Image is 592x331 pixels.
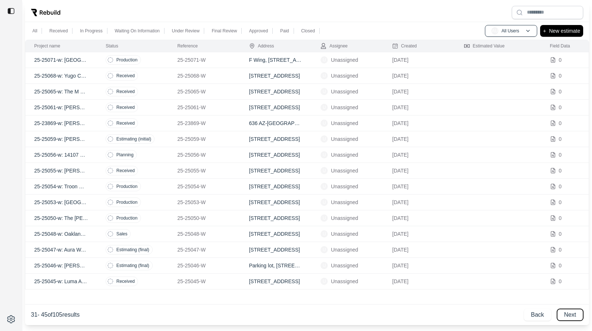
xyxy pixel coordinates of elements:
[34,120,88,127] p: 25-23869-w: [PERSON_NAME]'s [GEOGRAPHIC_DATA]
[392,246,446,253] p: [DATE]
[331,151,358,159] p: Unassigned
[177,167,231,174] p: 25-25055-W
[177,72,231,79] p: 25-25068-W
[31,310,80,319] p: 31 - 45 of 105 results
[177,199,231,206] p: 25-25053-W
[331,278,358,285] p: Unassigned
[331,72,358,79] p: Unassigned
[559,56,562,64] p: 0
[491,27,499,35] span: AU
[106,43,118,49] div: Status
[331,88,358,95] p: Unassigned
[116,263,149,268] p: Estimating (final)
[240,52,312,68] td: F Wing, [STREET_ADDRESS][PERSON_NAME]
[34,56,88,64] p: 25-25071-w: [GEOGRAPHIC_DATA]
[320,230,328,238] span: U
[559,120,562,127] p: 0
[331,214,358,222] p: Unassigned
[116,184,137,189] p: Production
[177,56,231,64] p: 25-25071-W
[240,274,312,289] td: [STREET_ADDRESS]
[559,88,562,95] p: 0
[177,151,231,159] p: 25-25056-W
[212,28,237,34] p: Final Review
[331,246,358,253] p: Unassigned
[320,214,328,222] span: U
[392,72,446,79] p: [DATE]
[559,104,562,111] p: 0
[320,120,328,127] span: U
[559,230,562,238] p: 0
[543,26,546,35] p: +
[34,72,88,79] p: 25-25068-w: Yugo Central
[116,104,135,110] p: Received
[392,135,446,143] p: [DATE]
[240,131,312,147] td: [STREET_ADDRESS]
[559,135,562,143] p: 0
[320,151,328,159] span: U
[549,26,580,35] p: New estimate
[240,242,312,258] td: [STREET_ADDRESS]
[559,72,562,79] p: 0
[34,199,88,206] p: 25-25053-w: [GEOGRAPHIC_DATA]
[116,199,137,205] p: Production
[559,246,562,253] p: 0
[320,88,328,95] span: U
[116,73,135,79] p: Received
[280,28,289,34] p: Paid
[392,56,446,64] p: [DATE]
[320,262,328,269] span: U
[177,88,231,95] p: 25-25065-W
[331,262,358,269] p: Unassigned
[320,43,347,49] div: Assignee
[177,214,231,222] p: 25-25050-W
[34,278,88,285] p: 25-25045-w: Luma Apts #104
[177,246,231,253] p: 25-25047-W
[49,28,68,34] p: Received
[177,183,231,190] p: 25-25054-W
[392,278,446,285] p: [DATE]
[31,9,60,16] img: Rebuild
[320,56,328,64] span: U
[392,183,446,190] p: [DATE]
[116,120,135,126] p: Received
[392,120,446,127] p: [DATE]
[320,104,328,111] span: U
[320,199,328,206] span: U
[177,104,231,111] p: 25-25061-W
[7,7,15,15] img: toggle sidebar
[392,43,417,49] div: Created
[320,246,328,253] span: U
[559,183,562,190] p: 0
[172,28,199,34] p: Under Review
[116,215,137,221] p: Production
[116,57,137,63] p: Production
[331,135,358,143] p: Unassigned
[559,214,562,222] p: 0
[331,183,358,190] p: Unassigned
[240,115,312,131] td: 636 AZ-[GEOGRAPHIC_DATA], [GEOGRAPHIC_DATA]
[240,195,312,210] td: [STREET_ADDRESS]
[559,151,562,159] p: 0
[34,262,88,269] p: 25-25046-w: [PERSON_NAME] @ [GEOGRAPHIC_DATA] 1029
[331,230,358,238] p: Unassigned
[240,179,312,195] td: [STREET_ADDRESS]
[331,199,358,206] p: Unassigned
[320,167,328,174] span: U
[32,28,37,34] p: All
[331,120,358,127] p: Unassigned
[177,135,231,143] p: 25-25059-W
[331,104,358,111] p: Unassigned
[34,88,88,95] p: 25-25065-w: The M @ [GEOGRAPHIC_DATA]
[320,135,328,143] span: U
[116,89,135,95] p: Received
[240,84,312,100] td: [STREET_ADDRESS]
[240,163,312,179] td: [STREET_ADDRESS]
[559,262,562,269] p: 0
[116,168,135,174] p: Received
[240,210,312,226] td: [STREET_ADDRESS]
[240,147,312,163] td: [STREET_ADDRESS]
[240,100,312,115] td: [STREET_ADDRESS]
[559,278,562,285] p: 0
[249,43,274,49] div: Address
